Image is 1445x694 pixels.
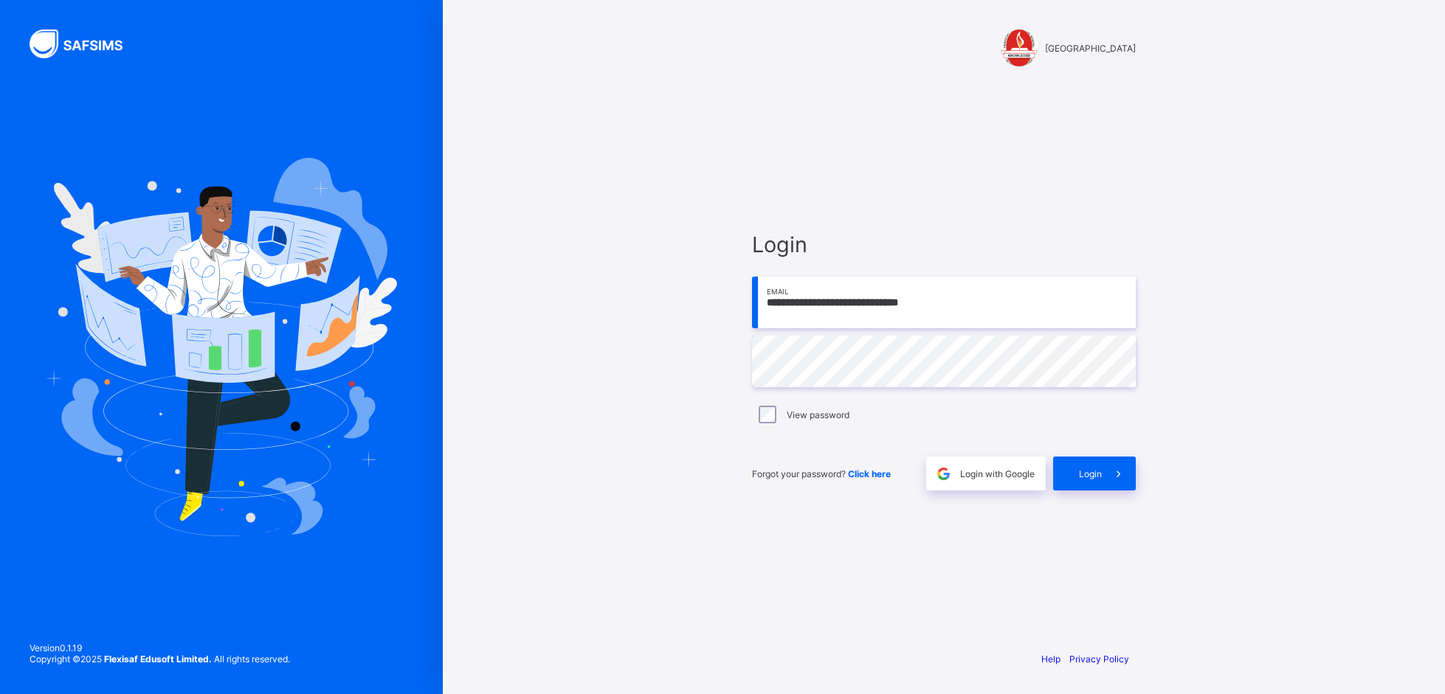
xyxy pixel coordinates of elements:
strong: Flexisaf Edusoft Limited. [104,653,212,664]
span: Version 0.1.19 [30,642,290,653]
span: Forgot your password? [752,468,891,479]
a: Privacy Policy [1069,653,1129,664]
label: View password [787,409,849,420]
img: SAFSIMS Logo [30,30,140,58]
a: Click here [848,468,891,479]
span: Login with Google [960,468,1035,479]
a: Help [1041,653,1061,664]
img: Hero Image [46,158,397,535]
span: Login [752,232,1136,257]
span: [GEOGRAPHIC_DATA] [1045,43,1136,54]
span: Copyright © 2025 All rights reserved. [30,653,290,664]
img: google.396cfc9801f0270233282035f929180a.svg [935,465,952,482]
span: Login [1079,468,1102,479]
